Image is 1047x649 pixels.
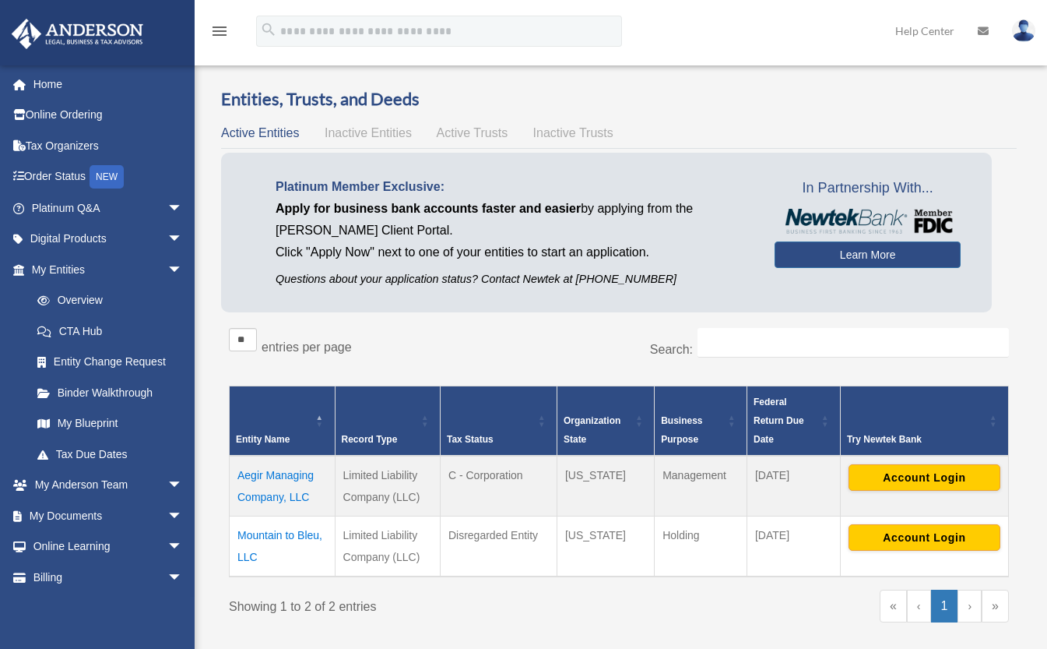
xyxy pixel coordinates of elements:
[907,590,931,623] a: Previous
[276,202,581,215] span: Apply for business bank accounts faster and easier
[7,19,148,49] img: Anderson Advisors Platinum Portal
[167,500,199,532] span: arrow_drop_down
[655,456,747,517] td: Management
[230,386,336,456] th: Entity Name: Activate to invert sorting
[11,69,206,100] a: Home
[982,590,1009,623] a: Last
[167,254,199,286] span: arrow_drop_down
[564,415,620,445] span: Organization State
[22,439,199,470] a: Tax Due Dates
[210,27,229,41] a: menu
[342,434,398,445] span: Record Type
[848,471,1000,483] a: Account Login
[1012,19,1035,42] img: User Pic
[848,531,1000,543] a: Account Login
[655,386,747,456] th: Business Purpose: Activate to sort
[236,434,290,445] span: Entity Name
[775,176,961,201] span: In Partnership With...
[747,456,840,517] td: [DATE]
[221,87,1017,111] h3: Entities, Trusts, and Deeds
[447,434,494,445] span: Tax Status
[167,470,199,502] span: arrow_drop_down
[335,456,440,517] td: Limited Liability Company (LLC)
[167,192,199,224] span: arrow_drop_down
[22,316,199,347] a: CTA Hub
[11,500,206,531] a: My Documentsarrow_drop_down
[230,516,336,577] td: Mountain to Bleu, LLC
[661,415,702,445] span: Business Purpose
[931,590,958,623] a: 1
[276,198,751,242] p: by applying from the [PERSON_NAME] Client Portal.
[230,456,336,517] td: Aegir Managing Company, LLC
[747,386,840,456] th: Federal Return Due Date: Activate to sort
[440,516,557,577] td: Disregarded Entity
[167,224,199,256] span: arrow_drop_down
[260,21,277,38] i: search
[437,126,508,139] span: Active Trusts
[11,562,206,593] a: Billingarrow_drop_down
[11,593,206,624] a: Events Calendar
[221,126,299,139] span: Active Entities
[210,22,229,41] i: menu
[880,590,907,623] a: First
[22,347,199,378] a: Entity Change Request
[848,464,1000,491] button: Account Login
[11,161,206,193] a: Order StatusNEW
[335,516,440,577] td: Limited Liability Company (LLC)
[847,430,985,449] div: Try Newtek Bank
[276,176,751,198] p: Platinum Member Exclusive:
[848,524,1000,551] button: Account Login
[440,386,557,456] th: Tax Status: Activate to sort
[557,456,654,517] td: [US_STATE]
[167,531,199,563] span: arrow_drop_down
[22,285,191,316] a: Overview
[11,100,206,131] a: Online Ordering
[754,397,804,445] span: Federal Return Due Date
[325,126,412,139] span: Inactive Entities
[11,192,206,224] a: Platinum Q&Aarrow_drop_down
[22,377,199,408] a: Binder Walkthrough
[782,209,953,234] img: NewtekBankLogoSM.png
[229,590,607,618] div: Showing 1 to 2 of 2 entries
[11,531,206,563] a: Online Learningarrow_drop_down
[533,126,613,139] span: Inactive Trusts
[90,165,124,189] div: NEW
[11,130,206,161] a: Tax Organizers
[747,516,840,577] td: [DATE]
[655,516,747,577] td: Holding
[557,516,654,577] td: [US_STATE]
[262,340,352,354] label: entries per page
[840,386,1008,456] th: Try Newtek Bank : Activate to sort
[11,254,199,285] a: My Entitiesarrow_drop_down
[775,242,961,268] a: Learn More
[557,386,654,456] th: Organization State: Activate to sort
[440,456,557,517] td: C - Corporation
[957,590,982,623] a: Next
[276,270,751,289] p: Questions about your application status? Contact Newtek at [PHONE_NUMBER]
[650,343,693,356] label: Search:
[22,408,199,439] a: My Blueprint
[11,470,206,501] a: My Anderson Teamarrow_drop_down
[167,562,199,594] span: arrow_drop_down
[335,386,440,456] th: Record Type: Activate to sort
[276,242,751,263] p: Click "Apply Now" next to one of your entities to start an application.
[11,224,206,255] a: Digital Productsarrow_drop_down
